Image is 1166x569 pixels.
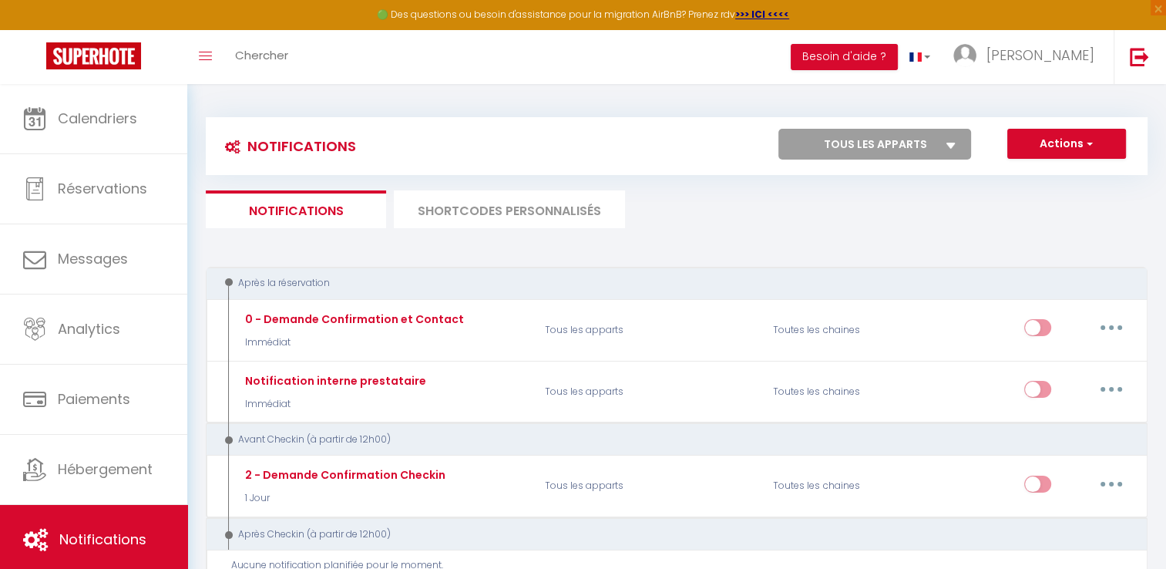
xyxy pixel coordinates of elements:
p: Tous les apparts [535,308,763,352]
div: 2 - Demande Confirmation Checkin [241,466,445,483]
span: Analytics [58,319,120,338]
div: Notification interne prestataire [241,372,426,389]
img: Super Booking [46,42,141,69]
a: Chercher [223,30,300,84]
div: Toutes les chaines [763,369,915,414]
span: Hébergement [58,460,153,479]
span: Réservations [58,179,147,198]
span: Calendriers [58,109,137,128]
button: Besoin d'aide ? [791,44,898,70]
p: Tous les apparts [535,464,763,509]
img: ... [953,44,976,67]
p: 1 Jour [241,491,445,506]
h3: Notifications [217,129,356,163]
li: Notifications [206,190,386,228]
img: logout [1130,47,1149,66]
p: Tous les apparts [535,369,763,414]
span: [PERSON_NAME] [986,45,1094,65]
a: ... [PERSON_NAME] [942,30,1114,84]
div: 0 - Demande Confirmation et Contact [241,311,464,328]
div: Après la réservation [220,276,1115,291]
div: Après Checkin (à partir de 12h00) [220,527,1115,542]
div: Toutes les chaines [763,308,915,352]
div: Toutes les chaines [763,464,915,509]
a: >>> ICI <<<< [735,8,789,21]
span: Chercher [235,47,288,63]
span: Messages [58,249,128,268]
li: SHORTCODES PERSONNALISÉS [394,190,625,228]
button: Actions [1007,129,1126,160]
span: Notifications [59,530,146,549]
p: Immédiat [241,335,464,350]
p: Immédiat [241,397,426,412]
span: Paiements [58,389,130,409]
div: Avant Checkin (à partir de 12h00) [220,433,1115,447]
